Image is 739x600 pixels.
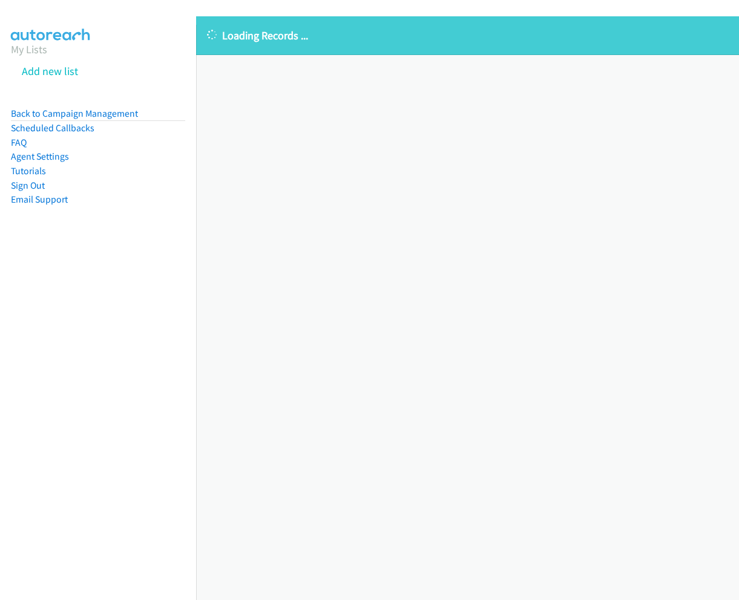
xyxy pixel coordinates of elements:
a: Back to Campaign Management [11,108,138,119]
a: Email Support [11,194,68,205]
a: My Lists [11,42,47,56]
a: Agent Settings [11,151,69,162]
a: Tutorials [11,165,46,177]
a: Scheduled Callbacks [11,122,94,134]
a: FAQ [11,137,27,148]
p: Loading Records ... [207,27,728,44]
a: Sign Out [11,180,45,191]
a: Add new list [22,64,78,78]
